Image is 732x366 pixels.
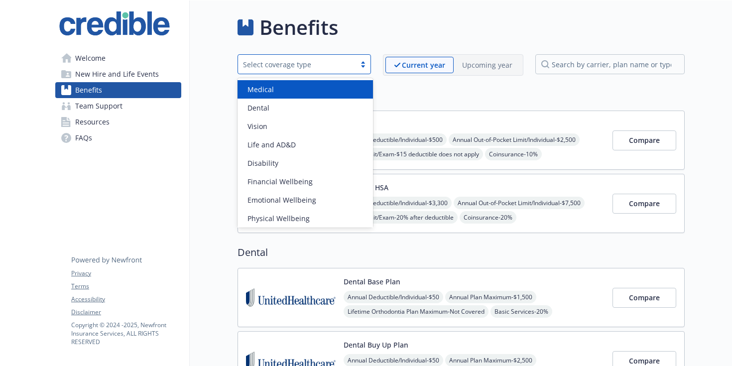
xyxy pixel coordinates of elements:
[247,213,310,224] span: Physical Wellbeing
[344,133,447,146] span: Annual Deductible/Individual - $500
[344,148,483,160] span: Office Visit/Exam - $15 deductible does not apply
[247,195,316,205] span: Emotional Wellbeing
[71,295,181,304] a: Accessibility
[55,50,181,66] a: Welcome
[629,356,660,366] span: Compare
[238,245,685,260] h2: Dental
[55,114,181,130] a: Resources
[629,293,660,302] span: Compare
[75,114,110,130] span: Resources
[55,66,181,82] a: New Hire and Life Events
[535,54,685,74] input: search by carrier, plan name or type
[344,305,488,318] span: Lifetime Orthodontia Plan Maximum - Not Covered
[55,82,181,98] a: Benefits
[243,59,351,70] div: Select coverage type
[247,103,269,113] span: Dental
[344,197,452,209] span: Annual Deductible/Individual - $3,300
[75,130,92,146] span: FAQs
[246,276,336,319] img: United Healthcare Insurance Company carrier logo
[55,98,181,114] a: Team Support
[238,88,685,103] h2: Medical
[71,308,181,317] a: Disclaimer
[247,84,274,95] span: Medical
[629,135,660,145] span: Compare
[75,98,122,114] span: Team Support
[344,340,408,350] button: Dental Buy Up Plan
[71,282,181,291] a: Terms
[344,211,458,224] span: Office Visit/Exam - 20% after deductible
[344,291,443,303] span: Annual Deductible/Individual - $50
[75,82,102,98] span: Benefits
[454,197,585,209] span: Annual Out-of-Pocket Limit/Individual - $7,500
[75,66,159,82] span: New Hire and Life Events
[445,291,536,303] span: Annual Plan Maximum - $1,500
[55,130,181,146] a: FAQs
[490,305,552,318] span: Basic Services - 20%
[75,50,106,66] span: Welcome
[344,276,400,287] button: Dental Base Plan
[247,158,278,168] span: Disability
[247,176,313,187] span: Financial Wellbeing
[460,211,516,224] span: Coinsurance - 20%
[402,60,445,70] p: Current year
[612,194,676,214] button: Compare
[612,288,676,308] button: Compare
[629,199,660,208] span: Compare
[247,121,267,131] span: Vision
[612,130,676,150] button: Compare
[485,148,542,160] span: Coinsurance - 10%
[247,139,296,150] span: Life and AD&D
[449,133,580,146] span: Annual Out-of-Pocket Limit/Individual - $2,500
[462,60,512,70] p: Upcoming year
[71,321,181,346] p: Copyright © 2024 - 2025 , Newfront Insurance Services, ALL RIGHTS RESERVED
[71,269,181,278] a: Privacy
[259,12,338,42] h1: Benefits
